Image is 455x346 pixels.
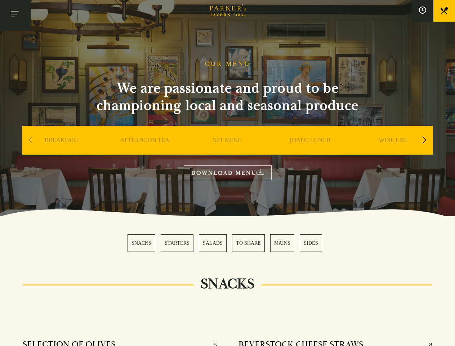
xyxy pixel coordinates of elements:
[270,234,294,252] a: 5 / 6
[161,234,193,252] a: 2 / 6
[290,137,331,165] a: [DATE] LUNCH
[26,132,36,148] div: Previous slide
[128,234,155,252] a: 1 / 6
[213,137,242,165] a: SET MENU
[84,80,372,114] h2: We are passionate and proud to be championing local and seasonal produce
[199,234,227,252] a: 3 / 6
[193,275,262,293] h2: SNACKS
[22,126,102,176] div: 1 / 9
[120,137,169,165] a: AFTERNOON TEA
[205,60,250,68] h1: OUR MENU
[379,137,408,165] a: WINE LIST
[271,126,350,176] div: 4 / 9
[188,126,267,176] div: 3 / 9
[45,137,79,165] a: BREAKFAST
[420,132,429,148] div: Next slide
[184,165,272,180] a: DOWNLOAD MENU
[354,126,433,176] div: 5 / 9
[232,234,265,252] a: 4 / 6
[105,126,184,176] div: 2 / 9
[300,234,322,252] a: 6 / 6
